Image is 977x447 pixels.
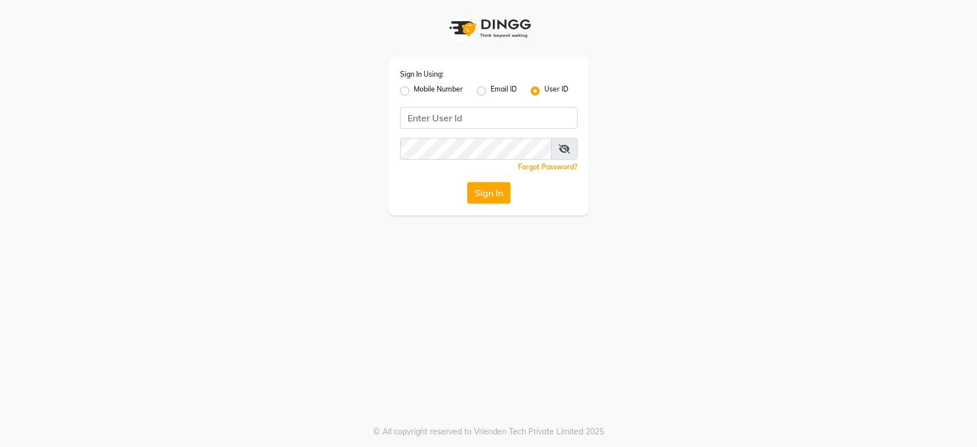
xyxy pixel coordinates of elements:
input: Username [400,107,578,129]
label: Email ID [491,84,517,98]
label: Mobile Number [414,84,463,98]
label: Sign In Using: [400,69,444,80]
input: Username [400,138,552,160]
label: User ID [544,84,568,98]
a: Forgot Password? [518,163,578,171]
img: logo1.svg [443,11,535,45]
button: Sign In [467,182,511,204]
